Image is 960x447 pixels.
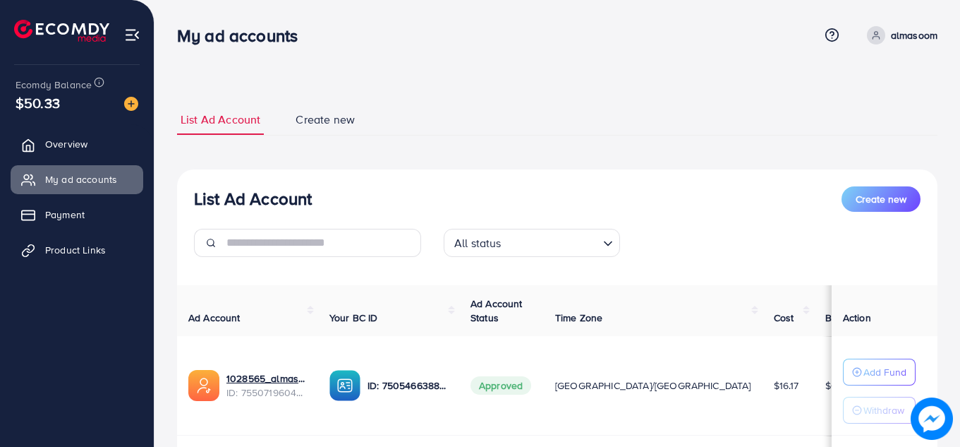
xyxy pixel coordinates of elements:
h3: List Ad Account [194,189,312,209]
span: Approved [470,376,531,395]
button: Create new [841,186,920,212]
a: Product Links [11,236,143,264]
span: Ecomdy Balance [16,78,92,92]
h3: My ad accounts [177,25,309,46]
span: Product Links [45,243,106,257]
span: $50.33 [16,93,60,113]
span: Overview [45,137,87,151]
span: My ad accounts [45,172,117,186]
div: Search for option [444,229,620,257]
span: Ad Account [188,311,241,325]
img: logo [14,20,109,42]
button: Add Fund [843,359,916,386]
span: Create new [296,112,355,128]
div: <span class='underline'>1028565_almasoom2_1758038938926</span></br>7550719604931461136 [226,371,307,400]
a: almasoom [861,26,937,44]
a: Overview [11,130,143,158]
a: My ad accounts [11,165,143,193]
a: 1028565_almasoom2_1758038938926 [226,371,307,386]
input: Search for option [506,230,597,254]
span: $16.17 [774,379,799,393]
p: ID: 7505466388048740369 [367,377,448,394]
p: Withdraw [863,402,904,419]
span: [GEOGRAPHIC_DATA]/[GEOGRAPHIC_DATA] [555,379,751,393]
button: Withdraw [843,397,916,424]
p: almasoom [891,27,937,44]
img: ic-ba-acc.ded83a64.svg [329,370,360,401]
img: image [124,97,138,111]
span: ID: 7550719604931461136 [226,386,307,400]
span: Cost [774,311,794,325]
span: Ad Account Status [470,297,523,325]
span: Your BC ID [329,311,378,325]
span: Payment [45,208,85,222]
span: Create new [856,192,906,206]
img: menu [124,27,140,43]
img: ic-ads-acc.e4c84228.svg [188,370,219,401]
a: Payment [11,201,143,229]
p: Add Fund [863,364,906,381]
span: Action [843,311,871,325]
span: List Ad Account [181,112,260,128]
img: image [911,398,953,440]
span: All status [451,233,504,254]
span: Time Zone [555,311,602,325]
